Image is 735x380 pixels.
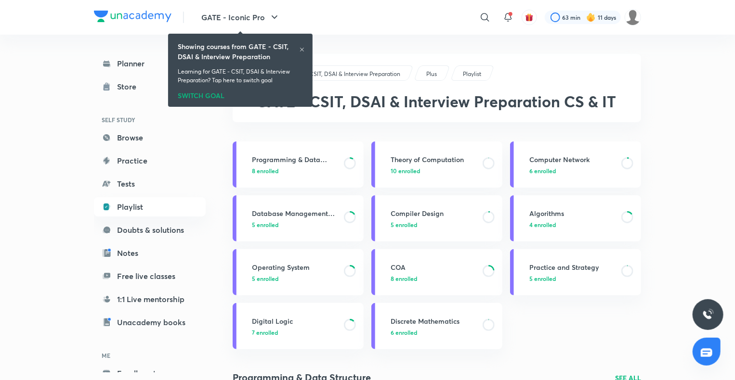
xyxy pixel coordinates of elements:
p: Playlist [463,70,481,78]
button: GATE - Iconic Pro [196,8,286,27]
span: 5 enrolled [252,220,278,229]
span: 6 enrolled [529,166,556,175]
a: Tests [94,174,206,193]
a: COA8 enrolled [371,249,502,295]
a: GATE - CSIT, DSAI & Interview Preparation [288,70,402,78]
a: Computer Network6 enrolled [510,141,641,188]
a: Theory of Computation10 enrolled [371,141,502,188]
h6: Showing courses from GATE - CSIT, DSAI & Interview Preparation [178,41,299,62]
a: Plus [425,70,439,78]
div: SWITCH GOAL [178,89,303,99]
a: Doubts & solutions [94,220,206,240]
a: Digital Logic7 enrolled [233,303,364,349]
h3: Digital Logic [252,316,338,326]
h3: Discrete Mathematics [391,316,477,326]
img: Deepika S S [625,9,641,25]
h3: Theory of Computation [391,154,477,165]
img: streak [586,13,596,22]
p: Plus [426,70,437,78]
a: Playlist [461,70,483,78]
span: 5 enrolled [252,274,278,283]
h3: Algorithms [529,208,616,218]
a: 1:1 Live mentorship [94,290,206,309]
a: Planner [94,54,206,73]
a: Algorithms4 enrolled [510,195,641,241]
span: 7 enrolled [252,328,278,337]
h3: Operating System [252,262,338,272]
a: Operating System5 enrolled [233,249,364,295]
img: avatar [525,13,534,22]
a: Free live classes [94,266,206,286]
img: ttu [702,309,714,320]
span: 6 enrolled [391,328,417,337]
h6: SELF STUDY [94,112,206,128]
a: Playlist [94,197,206,216]
img: Company Logo [94,11,171,22]
a: Practice [94,151,206,170]
span: 10 enrolled [391,166,420,175]
h6: ME [94,347,206,364]
a: Browse [94,128,206,147]
button: avatar [522,10,537,25]
h3: Programming & Data Structure [252,154,338,165]
a: Practice and Strategy5 enrolled [510,249,641,295]
a: Discrete Mathematics6 enrolled [371,303,502,349]
span: 5 enrolled [391,220,417,229]
a: Database Management System5 enrolled [233,195,364,241]
h3: Compiler Design [391,208,477,218]
p: GATE - CSIT, DSAI & Interview Preparation [289,70,400,78]
span: 5 enrolled [529,274,556,283]
span: GATE - CSIT, DSAI & Interview Preparation CS & IT [256,91,616,112]
h3: Practice and Strategy [529,262,616,272]
span: 8 enrolled [391,274,417,283]
div: Store [117,81,142,92]
a: Compiler Design5 enrolled [371,195,502,241]
h3: Database Management System [252,208,338,218]
a: Notes [94,243,206,263]
span: 8 enrolled [252,166,278,175]
h3: COA [391,262,477,272]
h3: Computer Network [529,154,616,165]
span: 4 enrolled [529,220,556,229]
a: Store [94,77,206,96]
a: Company Logo [94,11,171,25]
p: Learning for GATE - CSIT, DSAI & Interview Preparation? Tap here to switch goal [178,67,303,85]
a: Unacademy books [94,313,206,332]
a: Programming & Data Structure8 enrolled [233,141,364,188]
